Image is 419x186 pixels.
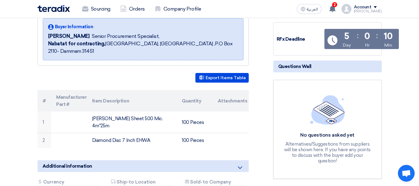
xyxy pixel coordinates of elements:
[384,32,392,41] div: 10
[48,41,105,47] b: Nabatat for contracting,
[354,10,382,13] div: [PERSON_NAME]
[354,5,372,10] div: Account
[341,4,351,14] img: profile_test.png
[38,90,51,111] th: #
[185,179,246,186] div: Sold-to Company
[38,111,51,133] td: 1
[51,90,87,111] th: Manufacturer Part #
[384,42,392,48] div: Min
[213,90,249,111] th: Attachments
[297,4,322,14] button: العربية
[282,132,373,138] div: No questions asked yet
[38,133,51,148] td: 2
[398,165,415,182] div: Open chat
[365,42,369,48] div: Hr
[277,36,323,43] div: RFx Deadline
[48,40,238,55] span: [GEOGRAPHIC_DATA], [GEOGRAPHIC_DATA] ,P.O Box 2110- Dammam 31451
[343,42,351,48] div: Day
[92,33,159,40] span: Senior Procurement Specialist,
[77,2,115,16] a: Sourcing
[115,2,150,16] a: Orders
[42,163,92,170] span: Additional information
[111,179,173,186] div: Ship-to Location
[55,24,93,30] span: Buyer Information
[87,133,177,148] td: Diamond Disc 7 Inch EHWA
[38,179,99,186] div: Currency
[307,7,318,11] span: العربية
[357,30,359,41] div: :
[310,95,345,124] img: empty_state_list.svg
[344,32,349,41] div: 5
[364,32,370,41] div: 0
[38,5,70,12] img: Teradix logo
[278,63,311,70] span: Questions Wall
[48,33,90,40] span: [PERSON_NAME]
[177,133,213,148] td: 100 Pieces
[177,111,213,133] td: 100 Pieces
[332,2,337,7] span: 2
[177,90,213,111] th: Quantity
[376,30,378,41] div: :
[282,141,373,164] div: Alternatives/Suggestions from suppliers will be shown here, If you have any points to discuss wit...
[87,90,177,111] th: Item Description
[150,2,206,16] a: Company Profile
[87,111,177,133] td: [PERSON_NAME] Sheet 500 Mic. 4m*25m
[195,73,249,83] button: Export Items Table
